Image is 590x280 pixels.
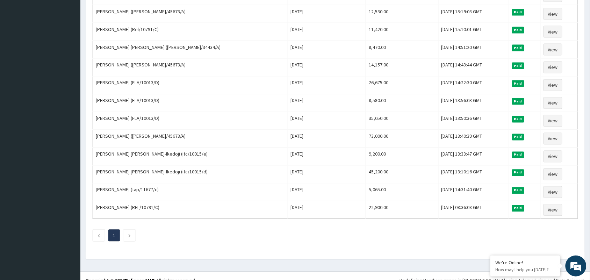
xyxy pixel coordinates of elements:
td: [DATE] 13:10:16 GMT [438,166,508,184]
a: View [544,151,562,163]
span: Paid [512,63,525,69]
td: 8,580.00 [366,94,438,112]
td: [DATE] 08:36:08 GMT [438,201,508,219]
span: We're online! [41,88,96,159]
td: [DATE] [288,184,366,201]
td: 22,900.00 [366,201,438,219]
td: [PERSON_NAME] (REL/10791/C) [93,201,288,219]
td: [PERSON_NAME] (FLA/10013/D) [93,94,288,112]
td: [DATE] 15:19:03 GMT [438,5,508,23]
td: [PERSON_NAME] (FLA/10013/D) [93,77,288,94]
td: [PERSON_NAME] [PERSON_NAME]-Ikedoji (itc/10015/e) [93,148,288,166]
a: View [544,168,562,180]
td: [PERSON_NAME] [PERSON_NAME] ([PERSON_NAME]/34434/A) [93,41,288,59]
td: [DATE] [288,77,366,94]
td: [DATE] [288,166,366,184]
span: Paid [512,98,525,105]
td: [PERSON_NAME] (tap/11677/c) [93,184,288,201]
span: Paid [512,9,525,15]
td: [DATE] [288,148,366,166]
div: Chat with us now [36,39,117,48]
td: 35,050.00 [366,112,438,130]
td: [DATE] 13:33:47 GMT [438,148,508,166]
td: [DATE] [288,23,366,41]
td: 12,530.00 [366,5,438,23]
td: [DATE] 13:40:39 GMT [438,130,508,148]
p: How may I help you today? [496,267,555,273]
span: Paid [512,116,525,122]
td: [PERSON_NAME] ([PERSON_NAME]/45673/A) [93,130,288,148]
td: [DATE] 14:51:20 GMT [438,41,508,59]
td: [DATE] [288,41,366,59]
td: [DATE] [288,112,366,130]
a: View [544,204,562,216]
a: View [544,186,562,198]
td: 9,200.00 [366,148,438,166]
div: Minimize live chat window [115,3,131,20]
span: Paid [512,27,525,33]
a: View [544,62,562,73]
a: View [544,8,562,20]
td: 45,200.00 [366,166,438,184]
span: Paid [512,134,525,140]
a: View [544,79,562,91]
div: We're Online! [496,259,555,266]
td: [DATE] 13:56:03 GMT [438,94,508,112]
td: [DATE] 15:10:01 GMT [438,23,508,41]
td: [DATE] 14:43:44 GMT [438,59,508,77]
img: d_794563401_company_1708531726252_794563401 [13,35,28,52]
td: [DATE] [288,201,366,219]
span: Paid [512,45,525,51]
td: 11,420.00 [366,23,438,41]
a: Page 1 is your current page [113,232,115,239]
td: 73,000.00 [366,130,438,148]
td: [DATE] [288,94,366,112]
td: [DATE] [288,130,366,148]
a: View [544,97,562,109]
td: [DATE] 14:22:30 GMT [438,77,508,94]
a: Previous page [97,232,100,239]
td: [PERSON_NAME] ([PERSON_NAME]/45673/A) [93,59,288,77]
td: 26,675.00 [366,77,438,94]
td: 5,065.00 [366,184,438,201]
a: Next page [128,232,131,239]
td: 14,157.00 [366,59,438,77]
span: Paid [512,187,525,194]
a: View [544,26,562,38]
textarea: Type your message and hit 'Enter' [3,191,133,215]
td: [DATE] [288,59,366,77]
td: [PERSON_NAME] (Rel/10791/C) [93,23,288,41]
td: [DATE] 13:50:36 GMT [438,112,508,130]
a: View [544,44,562,56]
td: [PERSON_NAME] (FLA/10013/D) [93,112,288,130]
a: View [544,133,562,145]
td: [DATE] [288,5,366,23]
span: Paid [512,205,525,211]
td: 8,470.00 [366,41,438,59]
td: [PERSON_NAME] ([PERSON_NAME]/45673/A) [93,5,288,23]
a: View [544,115,562,127]
span: Paid [512,152,525,158]
td: [DATE] 14:31:40 GMT [438,184,508,201]
span: Paid [512,170,525,176]
td: [PERSON_NAME] [PERSON_NAME]-Ikedoji (itc/10015/d) [93,166,288,184]
span: Paid [512,80,525,87]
